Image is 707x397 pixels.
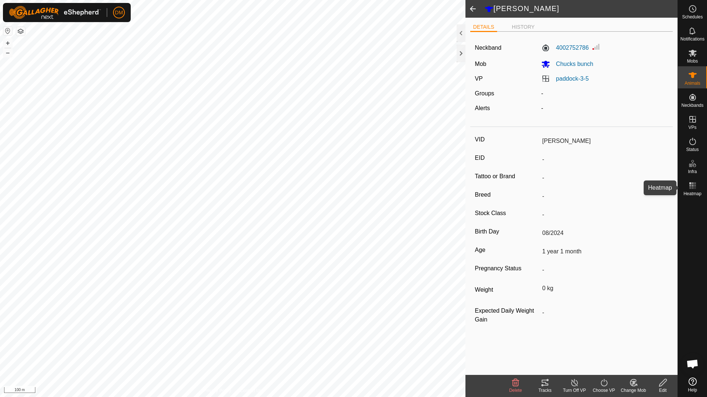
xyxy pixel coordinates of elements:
label: Alerts [475,105,490,111]
label: Breed [475,190,539,200]
span: Schedules [682,15,703,19]
img: Signal strength [592,42,601,51]
button: Reset Map [3,27,12,35]
label: EID [475,153,539,163]
label: VP [475,75,483,82]
label: Expected Daily Weight Gain [475,306,539,324]
span: DM [115,9,123,17]
span: Chucks bunch [550,61,593,67]
img: Gallagher Logo [9,6,101,19]
label: VID [475,135,539,144]
label: Stock Class [475,208,539,218]
li: DETAILS [470,23,497,32]
div: Turn Off VP [560,387,589,394]
div: - [538,104,671,113]
a: Privacy Policy [204,387,231,394]
button: + [3,39,12,48]
div: - [538,89,671,98]
span: Notifications [680,37,704,41]
label: Pregnancy Status [475,264,539,273]
button: – [3,48,12,57]
label: Birth Day [475,227,539,236]
span: Status [686,147,699,152]
a: Contact Us [240,387,262,394]
li: HISTORY [509,23,538,31]
a: paddock-3-5 [556,75,589,82]
a: Open chat [682,353,704,375]
label: Mob [475,61,486,67]
div: Edit [648,387,678,394]
label: Age [475,245,539,255]
label: Tattoo or Brand [475,172,539,181]
span: Animals [685,81,700,85]
span: VPs [688,125,696,130]
span: Delete [509,388,522,393]
label: Weight [475,282,539,298]
label: Groups [475,90,494,96]
div: Tracks [530,387,560,394]
label: 4002752786 [541,43,589,52]
span: Help [688,388,697,392]
span: Heatmap [683,192,701,196]
button: Map Layers [16,27,25,36]
h2: [PERSON_NAME] [485,4,678,14]
span: Mobs [687,59,698,63]
span: Neckbands [681,103,703,108]
label: Neckband [475,43,502,52]
div: Choose VP [589,387,619,394]
div: Change Mob [619,387,648,394]
span: Infra [688,169,697,174]
a: Help [678,375,707,395]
